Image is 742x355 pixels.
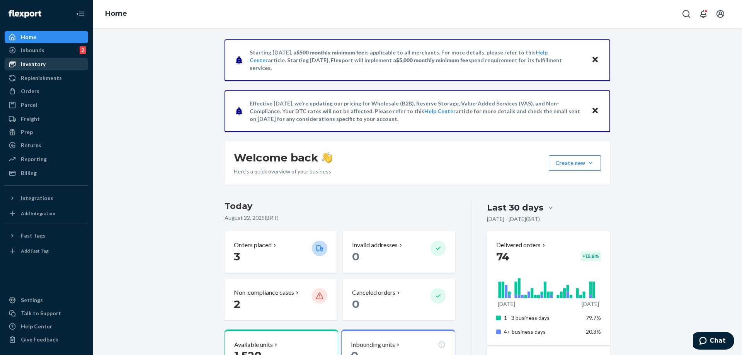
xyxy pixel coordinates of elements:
a: Inventory [5,58,88,70]
p: [DATE] [498,300,515,308]
div: Returns [21,141,41,149]
a: Replenishments [5,72,88,84]
a: Help Center [5,320,88,333]
div: Home [21,33,36,41]
p: Canceled orders [352,288,395,297]
button: Open account menu [713,6,728,22]
div: Add Fast Tag [21,248,49,254]
div: + 13.8 % [581,251,601,261]
div: Freight [21,115,40,123]
p: 1 - 3 business days [504,314,580,322]
div: Add Integration [21,210,55,217]
img: hand-wave emoji [322,152,332,163]
button: Talk to Support [5,307,88,319]
span: 0 [352,297,359,311]
a: Prep [5,126,88,138]
div: Settings [21,296,43,304]
p: Starting [DATE], a is applicable to all merchants. For more details, please refer to this article... [250,49,584,72]
button: Integrations [5,192,88,204]
a: Freight [5,113,88,125]
a: Help Center [424,108,456,114]
div: 2 [80,46,86,54]
button: Invalid addresses 0 [343,231,455,273]
div: Parcel [21,101,37,109]
a: Parcel [5,99,88,111]
iframe: Abre um widget para que você possa conversar por chat com um de nossos agentes [693,332,734,351]
button: Non-compliance cases 2 [225,279,337,320]
ol: breadcrumbs [99,3,133,25]
p: Available units [234,340,273,349]
div: Orders [21,87,39,95]
div: Inventory [21,60,46,68]
button: Give Feedback [5,333,88,346]
div: Give Feedback [21,336,58,343]
div: Fast Tags [21,232,46,239]
button: Open Search Box [679,6,694,22]
button: Delivered orders [496,241,547,250]
span: 3 [234,250,240,263]
button: Close [590,54,600,66]
a: Orders [5,85,88,97]
span: 2 [234,297,240,311]
p: Non-compliance cases [234,288,294,297]
span: 79.7% [586,314,601,321]
div: Inbounds [21,46,44,54]
button: Canceled orders 0 [343,279,455,320]
span: $500 monthly minimum fee [296,49,364,56]
h1: Welcome back [234,151,332,165]
h3: Today [225,200,455,212]
a: Billing [5,167,88,179]
div: Prep [21,128,33,136]
p: Orders placed [234,241,272,250]
p: Effective [DATE], we're updating our pricing for Wholesale (B2B), Reserve Storage, Value-Added Se... [250,100,584,123]
p: Inbounding units [351,340,395,349]
p: [DATE] [582,300,599,308]
a: Reporting [5,153,88,165]
button: Create new [549,155,601,171]
button: Open notifications [696,6,711,22]
span: 20.3% [586,328,601,335]
div: Billing [21,169,37,177]
button: Close Navigation [73,6,88,22]
a: Inbounds2 [5,44,88,56]
a: Home [105,9,127,18]
a: Add Integration [5,207,88,220]
button: Orders placed 3 [225,231,337,273]
a: Add Fast Tag [5,245,88,257]
button: Close [590,105,600,117]
div: Help Center [21,323,52,330]
div: Integrations [21,194,53,202]
p: 4+ business days [504,328,580,336]
a: Returns [5,139,88,151]
span: $5,000 monthly minimum fee [396,57,468,63]
p: August 22, 2025 ( BRT ) [225,214,455,222]
div: Replenishments [21,74,62,82]
p: Invalid addresses [352,241,398,250]
span: 74 [496,250,509,263]
img: Flexport logo [9,10,41,18]
a: Settings [5,294,88,306]
span: 0 [352,250,359,263]
button: Fast Tags [5,229,88,242]
div: Reporting [21,155,47,163]
div: Talk to Support [21,309,61,317]
div: Last 30 days [487,202,543,214]
p: Here’s a quick overview of your business [234,168,332,175]
a: Home [5,31,88,43]
p: [DATE] - [DATE] ( BRT ) [487,215,540,223]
